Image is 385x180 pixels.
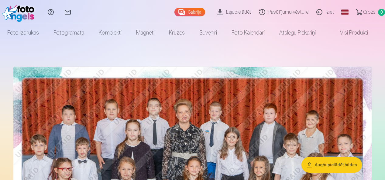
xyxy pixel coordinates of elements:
[301,157,362,173] button: Augšupielādēt bildes
[272,24,323,41] a: Atslēgu piekariņi
[174,8,205,16] a: Galerija
[323,24,375,41] a: Visi produkti
[224,24,272,41] a: Foto kalendāri
[378,9,385,16] span: 0
[162,24,192,41] a: Krūzes
[129,24,162,41] a: Magnēti
[2,2,37,22] img: /fa1
[363,8,376,16] span: Grozs
[192,24,224,41] a: Suvenīri
[91,24,129,41] a: Komplekti
[46,24,91,41] a: Fotogrāmata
